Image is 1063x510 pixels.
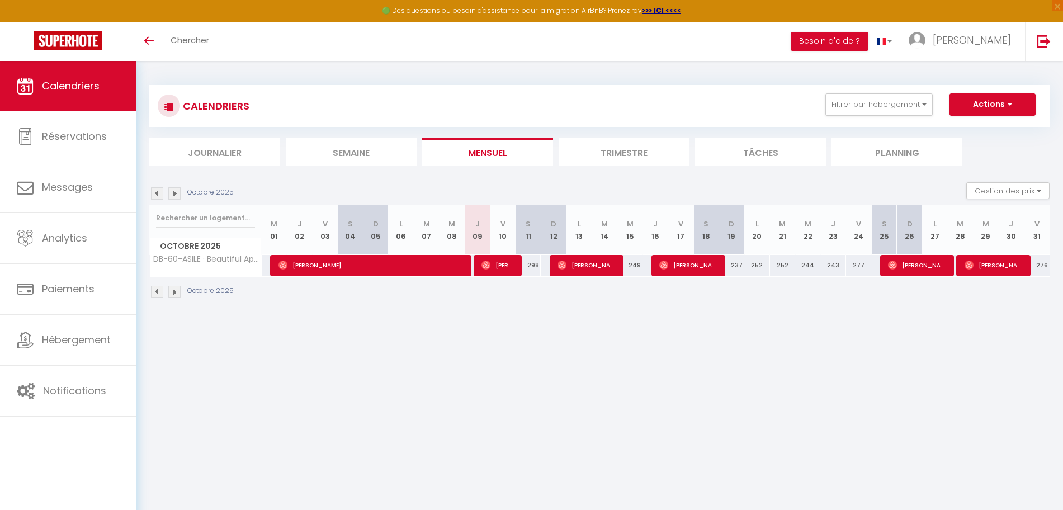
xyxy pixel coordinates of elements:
th: 31 [1024,205,1050,255]
div: 243 [820,255,845,276]
abbr: J [653,219,658,229]
abbr: D [551,219,556,229]
th: 28 [948,205,973,255]
div: 252 [770,255,795,276]
button: Filtrer par hébergement [825,93,933,116]
abbr: V [1034,219,1040,229]
abbr: J [1009,219,1013,229]
abbr: L [578,219,581,229]
abbr: L [399,219,403,229]
abbr: S [882,219,887,229]
th: 16 [642,205,668,255]
abbr: L [933,219,937,229]
th: 06 [389,205,414,255]
abbr: S [526,219,531,229]
span: Calendriers [42,79,100,93]
button: Besoin d'aide ? [791,32,868,51]
div: 237 [719,255,744,276]
th: 15 [617,205,642,255]
abbr: M [805,219,811,229]
abbr: V [323,219,328,229]
div: 277 [846,255,871,276]
div: 249 [617,255,642,276]
div: 276 [1024,255,1050,276]
th: 02 [287,205,312,255]
th: 24 [846,205,871,255]
th: 04 [338,205,363,255]
h3: CALENDRIERS [180,93,249,119]
span: Paiements [42,282,95,296]
li: Tâches [695,138,826,166]
span: [PERSON_NAME] [558,254,616,276]
span: [PERSON_NAME] [933,33,1011,47]
abbr: M [601,219,608,229]
span: [PERSON_NAME] [888,254,947,276]
th: 23 [820,205,845,255]
th: 13 [566,205,592,255]
a: >>> ICI <<<< [642,6,681,15]
span: [PERSON_NAME] [278,254,463,276]
abbr: D [907,219,913,229]
a: ... [PERSON_NAME] [900,22,1025,61]
abbr: V [856,219,861,229]
span: Chercher [171,34,209,46]
th: 30 [999,205,1024,255]
abbr: J [297,219,302,229]
span: Messages [42,180,93,194]
abbr: J [475,219,480,229]
p: Octobre 2025 [187,286,234,296]
abbr: V [678,219,683,229]
abbr: J [831,219,835,229]
th: 05 [363,205,388,255]
p: Octobre 2025 [187,187,234,198]
li: Mensuel [422,138,553,166]
div: 298 [516,255,541,276]
abbr: D [729,219,734,229]
th: 18 [693,205,719,255]
th: 22 [795,205,820,255]
abbr: M [957,219,963,229]
abbr: D [373,219,379,229]
abbr: S [703,219,708,229]
th: 10 [490,205,516,255]
abbr: M [271,219,277,229]
th: 19 [719,205,744,255]
span: [PERSON_NAME] [481,254,515,276]
th: 07 [414,205,439,255]
th: 08 [440,205,465,255]
th: 09 [465,205,490,255]
span: Analytics [42,231,87,245]
abbr: L [755,219,759,229]
li: Planning [831,138,962,166]
span: Octobre 2025 [150,238,261,254]
th: 12 [541,205,566,255]
abbr: M [982,219,989,229]
span: Hébergement [42,333,111,347]
img: logout [1037,34,1051,48]
button: Gestion des prix [966,182,1050,199]
th: 20 [744,205,769,255]
span: DB-60-ASILE · Beautiful Apartment design center of [GEOGRAPHIC_DATA]-AC [152,255,263,263]
a: Chercher [162,22,218,61]
div: 252 [744,255,769,276]
th: 17 [668,205,693,255]
li: Semaine [286,138,417,166]
th: 03 [312,205,337,255]
button: Actions [949,93,1036,116]
li: Journalier [149,138,280,166]
abbr: S [348,219,353,229]
th: 21 [770,205,795,255]
th: 14 [592,205,617,255]
abbr: M [448,219,455,229]
img: Super Booking [34,31,102,50]
span: [PERSON_NAME] [PERSON_NAME] [659,254,718,276]
span: [PERSON_NAME] [965,254,1023,276]
th: 27 [922,205,947,255]
abbr: M [423,219,430,229]
th: 01 [262,205,287,255]
abbr: V [500,219,505,229]
div: 244 [795,255,820,276]
abbr: M [627,219,634,229]
th: 25 [871,205,896,255]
